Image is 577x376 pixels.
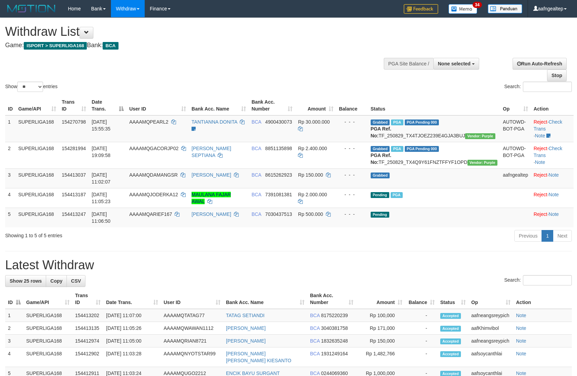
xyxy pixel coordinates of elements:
[72,347,103,367] td: 154412902
[23,347,72,367] td: SUPERLIGA168
[547,70,567,81] a: Stop
[321,338,348,344] span: Copy 1832635248 to clipboard
[103,42,118,50] span: BCA
[371,126,391,138] b: PGA Ref. No:
[356,309,405,322] td: Rp 100,000
[129,211,172,217] span: AAAAMQARIEF167
[192,192,231,204] a: MAULANA FAJAR AWAL
[16,188,59,208] td: SUPERLIGA168
[59,96,89,115] th: Trans ID: activate to sort column ascending
[384,58,433,70] div: PGA Site Balance /
[310,370,320,376] span: BCA
[251,119,261,125] span: BCA
[72,289,103,309] th: Trans ID: activate to sort column ascending
[298,146,327,151] span: Rp 2.400.000
[371,173,390,178] span: Grabbed
[321,325,348,331] span: Copy 3040381758 to clipboard
[391,192,403,198] span: Marked by aafsoumeymey
[356,347,405,367] td: Rp 1,482,766
[92,192,111,204] span: [DATE] 11:05:23
[513,289,572,309] th: Action
[371,146,390,152] span: Grabbed
[17,82,43,92] select: Showentries
[531,115,574,142] td: · ·
[336,96,368,115] th: Balance
[516,325,526,331] a: Note
[531,142,574,168] td: · ·
[468,289,513,309] th: Op: activate to sort column ascending
[549,211,559,217] a: Note
[5,309,23,322] td: 1
[265,119,292,125] span: Copy 4900430073 to clipboard
[23,322,72,335] td: SUPERLIGA168
[103,322,161,335] td: [DATE] 11:05:26
[531,96,574,115] th: Action
[500,142,531,168] td: AUTOWD-BOT-PGA
[468,335,513,347] td: aafneangsreypich
[500,168,531,188] td: aafngealtep
[535,159,545,165] a: Note
[405,119,439,125] span: PGA Pending
[339,211,365,218] div: - - -
[249,96,295,115] th: Bank Acc. Number: activate to sort column ascending
[437,289,468,309] th: Status: activate to sort column ascending
[531,188,574,208] td: ·
[92,172,111,185] span: [DATE] 11:02:07
[405,347,437,367] td: -
[467,160,497,166] span: Vendor URL: https://trx4.1velocity.biz
[89,96,126,115] th: Date Trans.: activate to sort column descending
[405,309,437,322] td: -
[62,146,86,151] span: 154281994
[468,322,513,335] td: aafKhimvibol
[265,172,292,178] span: Copy 8615262923 to clipboard
[504,82,572,92] label: Search:
[129,146,178,151] span: AAAAMQGACORJP02
[468,309,513,322] td: aafneangsreypich
[468,347,513,367] td: aafsoycanthlai
[62,192,86,197] span: 154413187
[535,133,545,138] a: Note
[356,335,405,347] td: Rp 150,000
[161,322,223,335] td: AAAAMQWAWAN1112
[440,351,461,357] span: Accepted
[192,119,237,125] a: TANTIANNA DONITA
[92,119,111,132] span: [DATE] 15:55:35
[405,146,439,152] span: PGA Pending
[265,146,292,151] span: Copy 8851135898 to clipboard
[161,347,223,367] td: AAAAMQNYOTSTAR99
[129,172,178,178] span: AAAAMQDAMANGSR
[516,351,526,356] a: Note
[265,211,292,217] span: Copy 7030437513 to clipboard
[5,142,16,168] td: 2
[371,153,391,165] b: PGA Ref. No:
[321,351,348,356] span: Copy 1931249164 to clipboard
[514,230,542,242] a: Previous
[251,172,261,178] span: BCA
[339,145,365,152] div: - - -
[513,58,567,70] a: Run Auto-Refresh
[5,275,46,287] a: Show 25 rows
[92,146,111,158] span: [DATE] 19:09:58
[5,258,572,272] h1: Latest Withdraw
[5,322,23,335] td: 2
[5,25,378,39] h1: Withdraw List
[5,3,58,14] img: MOTION_logo.png
[192,172,231,178] a: [PERSON_NAME]
[161,335,223,347] td: AAAAMQRIAN8721
[16,208,59,227] td: SUPERLIGA168
[5,229,235,239] div: Showing 1 to 5 of 5 entries
[534,211,547,217] a: Reject
[310,325,320,331] span: BCA
[523,275,572,285] input: Search:
[23,289,72,309] th: Game/API: activate to sort column ascending
[356,322,405,335] td: Rp 171,000
[534,192,547,197] a: Reject
[549,192,559,197] a: Note
[465,133,495,139] span: Vendor URL: https://trx4.1velocity.biz
[23,335,72,347] td: SUPERLIGA168
[298,172,323,178] span: Rp 150.000
[534,146,547,151] a: Reject
[265,192,292,197] span: Copy 7391081381 to clipboard
[339,118,365,125] div: - - -
[531,208,574,227] td: ·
